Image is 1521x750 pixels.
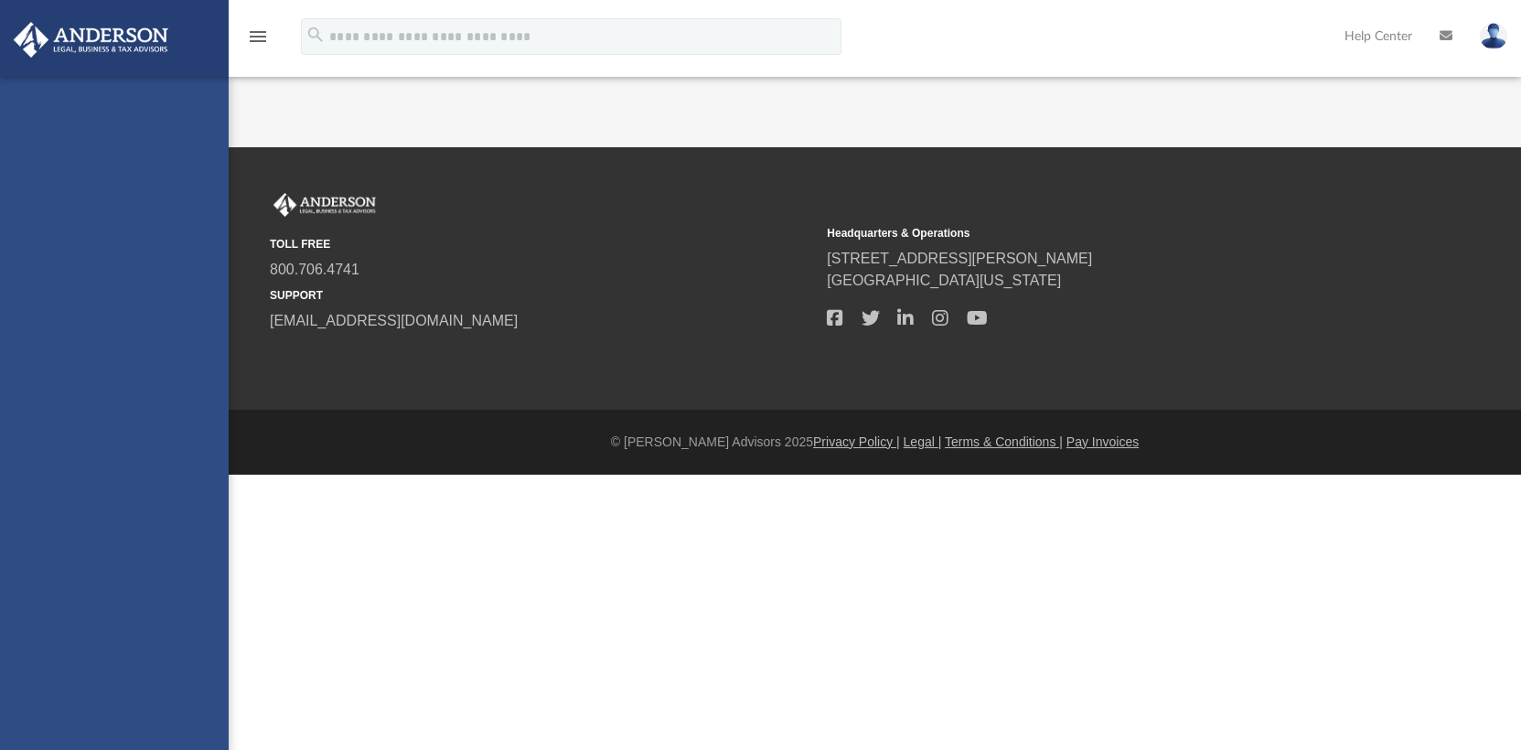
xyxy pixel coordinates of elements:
a: 800.706.4741 [270,262,359,277]
a: menu [247,35,269,48]
a: Terms & Conditions | [945,434,1063,449]
small: Headquarters & Operations [827,225,1371,241]
a: [STREET_ADDRESS][PERSON_NAME] [827,251,1092,266]
a: [GEOGRAPHIC_DATA][US_STATE] [827,273,1061,288]
a: Privacy Policy | [813,434,900,449]
div: © [PERSON_NAME] Advisors 2025 [229,433,1521,452]
small: TOLL FREE [270,236,814,252]
i: search [305,25,326,45]
a: [EMAIL_ADDRESS][DOMAIN_NAME] [270,313,518,328]
img: Anderson Advisors Platinum Portal [8,22,174,58]
a: Legal | [904,434,942,449]
a: Pay Invoices [1066,434,1139,449]
i: menu [247,26,269,48]
img: User Pic [1480,23,1507,49]
img: Anderson Advisors Platinum Portal [270,193,380,217]
small: SUPPORT [270,287,814,304]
